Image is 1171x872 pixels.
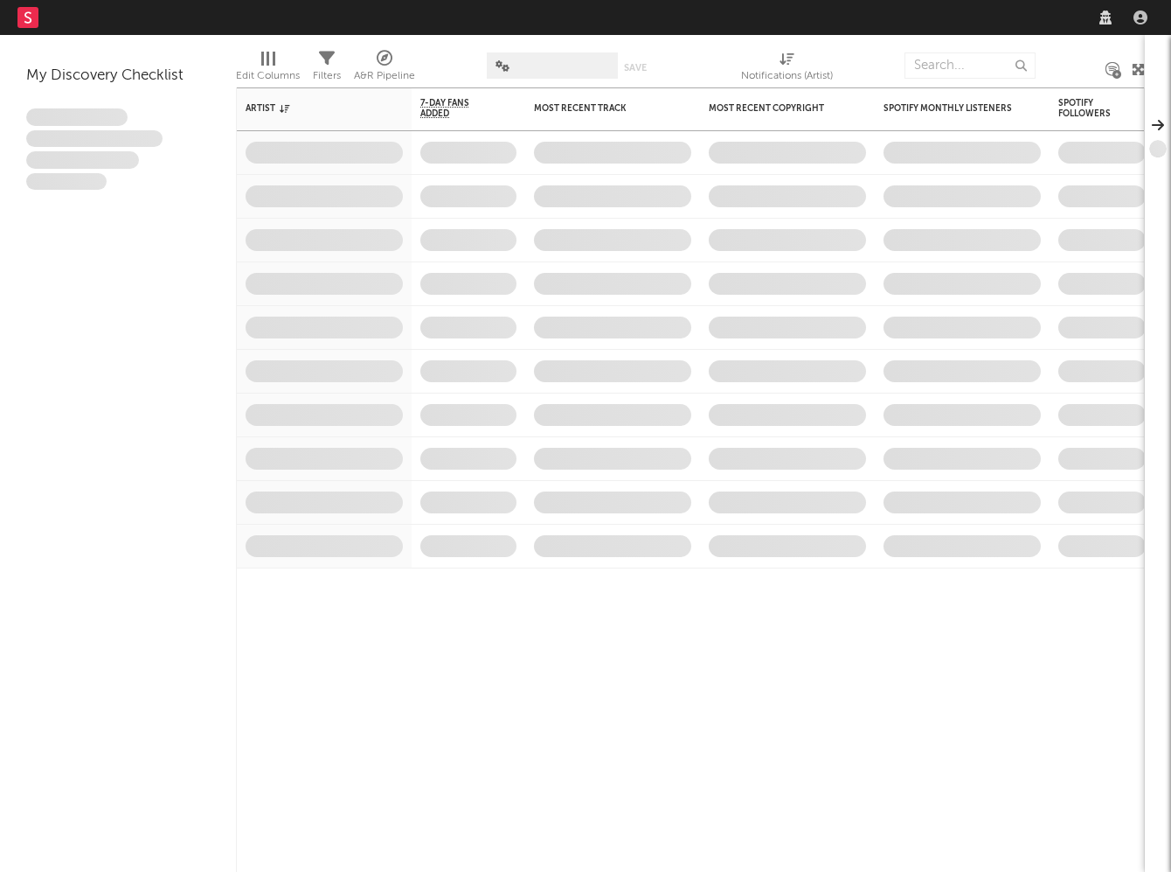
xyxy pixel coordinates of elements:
[624,63,647,73] button: Save
[26,130,163,148] span: Integer aliquet in purus et
[709,103,840,114] div: Most Recent Copyright
[236,66,300,87] div: Edit Columns
[313,44,341,94] div: Filters
[354,44,415,94] div: A&R Pipeline
[26,108,128,126] span: Lorem ipsum dolor
[741,44,833,94] div: Notifications (Artist)
[246,103,377,114] div: Artist
[420,98,490,119] span: 7-Day Fans Added
[313,66,341,87] div: Filters
[883,103,1015,114] div: Spotify Monthly Listeners
[354,66,415,87] div: A&R Pipeline
[534,103,665,114] div: Most Recent Track
[741,66,833,87] div: Notifications (Artist)
[26,66,210,87] div: My Discovery Checklist
[236,44,300,94] div: Edit Columns
[1058,98,1119,119] div: Spotify Followers
[904,52,1036,79] input: Search...
[26,173,107,191] span: Aliquam viverra
[26,151,139,169] span: Praesent ac interdum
